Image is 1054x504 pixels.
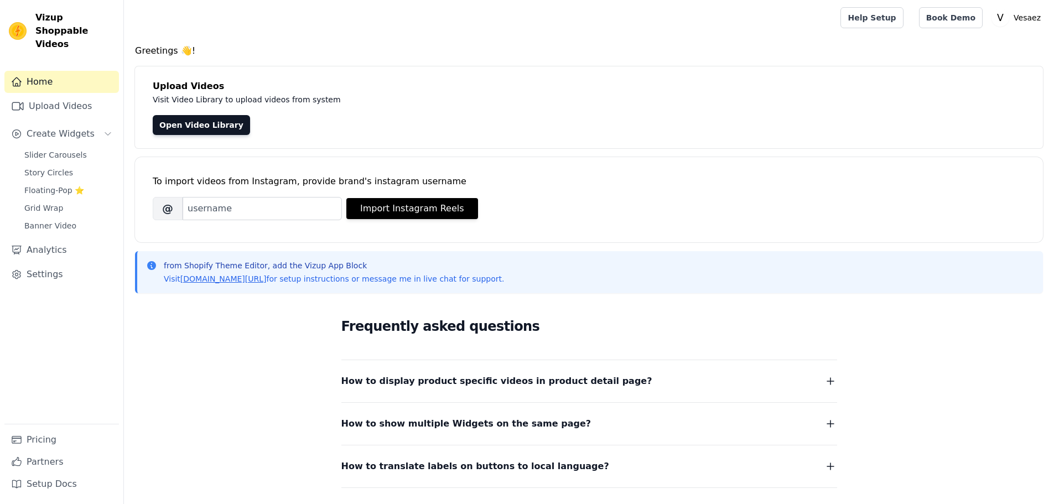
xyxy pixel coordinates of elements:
[35,11,115,51] span: Vizup Shoppable Videos
[18,165,119,180] a: Story Circles
[341,416,837,432] button: How to show multiple Widgets on the same page?
[18,200,119,216] a: Grid Wrap
[164,273,504,284] p: Visit for setup instructions or message me in live chat for support.
[4,95,119,117] a: Upload Videos
[341,315,837,337] h2: Frequently asked questions
[153,93,648,106] p: Visit Video Library to upload videos from system
[18,183,119,198] a: Floating-Pop ⭐
[4,123,119,145] button: Create Widgets
[4,429,119,451] a: Pricing
[346,198,478,219] button: Import Instagram Reels
[341,416,591,432] span: How to show multiple Widgets on the same page?
[183,197,342,220] input: username
[840,7,903,28] a: Help Setup
[1009,8,1045,28] p: Vesaez
[153,197,183,220] span: @
[4,451,119,473] a: Partners
[180,274,267,283] a: [DOMAIN_NAME][URL]
[341,459,609,474] span: How to translate labels on buttons to local language?
[991,8,1045,28] button: V Vesaez
[153,80,1025,93] h4: Upload Videos
[997,12,1004,23] text: V
[153,175,1025,188] div: To import videos from Instagram, provide brand's instagram username
[9,22,27,40] img: Vizup
[341,459,837,474] button: How to translate labels on buttons to local language?
[27,127,95,141] span: Create Widgets
[153,115,250,135] a: Open Video Library
[4,71,119,93] a: Home
[24,185,84,196] span: Floating-Pop ⭐
[4,263,119,285] a: Settings
[4,239,119,261] a: Analytics
[341,373,837,389] button: How to display product specific videos in product detail page?
[341,373,652,389] span: How to display product specific videos in product detail page?
[919,7,983,28] a: Book Demo
[4,473,119,495] a: Setup Docs
[24,167,73,178] span: Story Circles
[24,220,76,231] span: Banner Video
[24,149,87,160] span: Slider Carousels
[24,202,63,214] span: Grid Wrap
[18,218,119,233] a: Banner Video
[164,260,504,271] p: from Shopify Theme Editor, add the Vizup App Block
[135,44,1043,58] h4: Greetings 👋!
[18,147,119,163] a: Slider Carousels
